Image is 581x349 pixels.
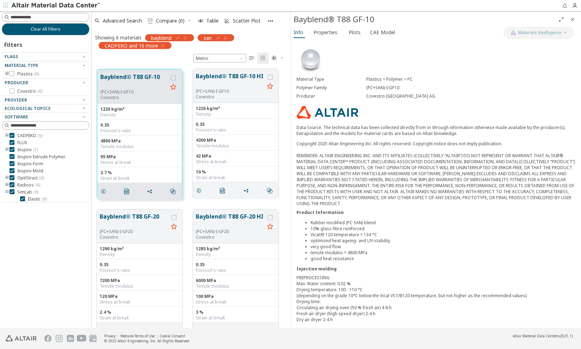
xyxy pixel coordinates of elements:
i: toogle group [5,175,10,181]
div: grid [92,64,290,328]
div: Showing 6 materials [95,34,142,41]
i: toogle group [5,71,10,77]
button: Similar search [264,324,279,338]
div: Stress at break [100,299,180,305]
div: 120 MPa [100,294,180,299]
i: toogle group [5,147,10,153]
div: 3.7 % [100,170,179,176]
p: Covestro [196,234,264,240]
button: Share [144,184,158,198]
span: ( 6 ) [42,196,47,202]
span: Plots [349,27,361,38]
i:  [260,55,266,61]
span: ( 6 ) [33,189,38,195]
i:  [220,188,225,194]
button: Details [193,184,208,198]
i:  [249,55,255,61]
span: Material Type [5,62,38,68]
div: Tensile modulus [100,283,180,289]
li: optimized heat ageing- and UV-stability [311,238,575,244]
div: (PC+SAN)-I-GF20 [196,229,264,234]
button: Close [567,14,578,25]
div: 6000 MPa [196,278,276,283]
span: san [204,35,212,41]
a: Privacy [104,333,115,338]
div: Covestro [GEOGRAPHIC_DATA] AG [366,93,575,99]
div: 3 % [196,310,276,315]
div: 0.35 [100,122,179,128]
span: Provider [5,97,27,103]
div: Plastics > Polymer > PC [366,76,575,82]
button: Details [193,324,208,338]
p: Covestro [100,234,168,240]
span: Inspire [17,147,38,153]
span: Scatter Plot [233,18,261,23]
div: 7200 MPa [100,278,180,283]
div: Density [196,252,276,257]
span: bayblend [151,35,171,41]
button: Full Screen [556,14,567,25]
li: very good flow [311,244,575,250]
div: Tensile modulus [196,143,276,149]
div: Tensile modulus [100,144,179,149]
div: 0.35 [196,262,276,268]
i: toogle group [5,182,10,188]
button: PDF Download [217,184,231,198]
div: Density [196,111,276,117]
div: © 2025 Altair Engineering, Inc. All Rights Reserved. [104,338,190,343]
a: Cookie Consent [160,333,185,338]
span: Table [206,18,219,23]
li: 10% glass fibre reinforced [311,226,575,232]
i: toogle group [5,133,10,139]
span: ( 6 ) [35,182,40,188]
div: Product Information [296,209,575,215]
div: (PC+SAN)-I-GF20 [100,229,168,234]
div: (PC+SAN)-I-GF10 [366,85,575,91]
button: Bayblend® T88 GF-10 HI [196,72,264,88]
div: (PC+SAN)-I-GF10 [100,89,168,95]
div: Poisson's ratio [100,268,180,273]
button: Bayblend® T88 GF-20 [100,212,168,229]
div: Poisson's ratio [100,128,179,134]
div: 1220 kg/m³ [196,106,276,111]
button: Tile View [257,53,269,64]
i: toogle group [5,189,10,195]
button: Table View [246,53,257,64]
span: Covestro [17,88,42,94]
li: Rubber modified (PC SAN) blend [311,220,575,226]
div: 95 MPa [100,154,179,160]
div: 4300 MPa [196,137,276,143]
span: Metric [193,54,246,62]
i:  [124,189,130,194]
div: Poisson's ratio [196,127,276,133]
span: ( 5 ) [38,133,43,139]
button: Similar search [167,184,182,198]
button: Ecological Topics [2,104,89,113]
div: 0.35 [100,262,180,268]
span: Info [294,27,303,38]
div: Material Type [296,76,366,82]
li: good heat resistance [311,256,575,262]
span: Elastic [28,196,47,202]
div: 4800 MPa [100,138,179,144]
i:  [271,55,277,61]
div: Strain at break [100,176,179,181]
button: Bayblend® T88 GF-10 [100,73,168,89]
span: Radioss [17,182,40,188]
button: Details [98,184,112,198]
button: PDF Download [121,184,136,198]
img: Material Type Image [296,45,325,74]
button: Similar search [264,184,279,198]
span: Altair Material Data Center [513,333,557,338]
button: Share [240,184,255,198]
div: Tensile modulus [196,283,276,289]
button: Clear All Filters [2,23,89,35]
i:  [267,188,273,194]
div: 2.4 % [100,310,180,315]
div: Unit System [193,54,246,62]
div: 1285 kg/m³ [196,246,276,252]
div: Strain at break [196,175,276,180]
i:  [148,18,153,24]
a: Website Terms of Use [120,333,155,338]
button: Bayblend® T88 GF-20 HI [196,212,264,229]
